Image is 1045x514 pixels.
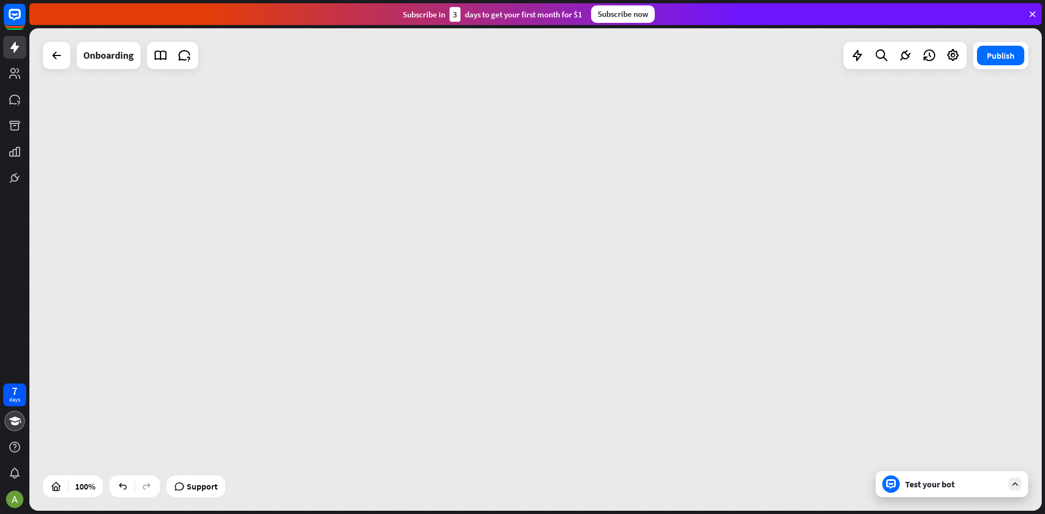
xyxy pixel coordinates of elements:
[3,383,26,406] a: 7 days
[450,7,460,22] div: 3
[9,396,20,404] div: days
[591,5,655,23] div: Subscribe now
[12,386,17,396] div: 7
[403,7,582,22] div: Subscribe in days to get your first month for $1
